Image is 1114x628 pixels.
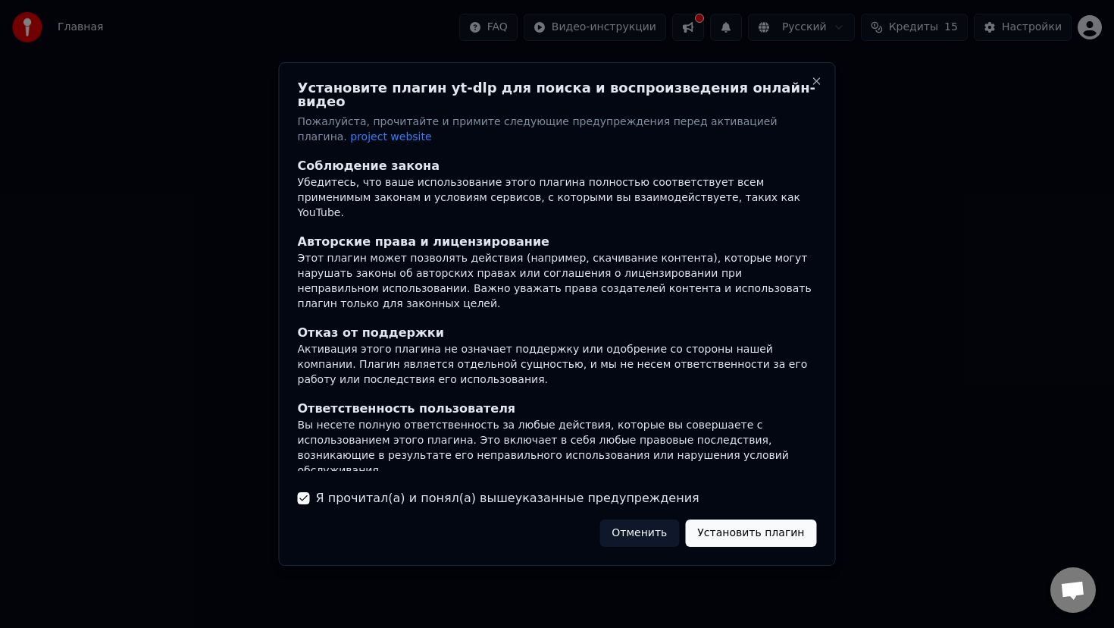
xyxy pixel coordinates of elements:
[298,400,817,418] div: Ответственность пользователя
[599,520,679,547] button: Отменить
[298,251,817,312] div: Этот плагин может позволять действия (например, скачивание контента), которые могут нарушать зако...
[298,342,817,388] div: Активация этого плагина не означает поддержку или одобрение со стороны нашей компании. Плагин явл...
[298,81,817,108] h2: Установите плагин yt-dlp для поиска и воспроизведения онлайн-видео
[298,324,817,342] div: Отказ от поддержки
[316,489,699,507] label: Я прочитал(а) и понял(а) вышеуказанные предупреждения
[298,115,817,145] p: Пожалуйста, прочитайте и примите следующие предупреждения перед активацией плагина.
[685,520,816,547] button: Установить плагин
[298,157,817,175] div: Соблюдение закона
[298,175,817,221] div: Убедитесь, что ваше использование этого плагина полностью соответствует всем применимым законам и...
[298,233,817,251] div: Авторские права и лицензирование
[350,130,431,143] span: project website
[298,418,817,479] div: Вы несете полную ответственность за любые действия, которые вы совершаете с использованием этого ...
